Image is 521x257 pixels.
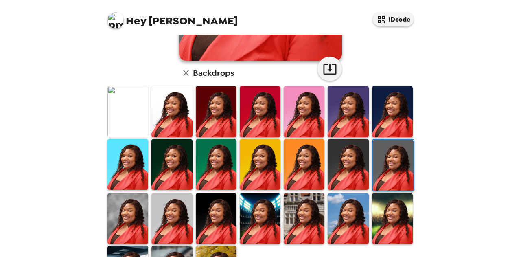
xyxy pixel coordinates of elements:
[107,8,238,26] span: [PERSON_NAME]
[107,86,148,137] img: Original
[107,12,124,29] img: profile pic
[126,13,146,28] span: Hey
[193,66,234,79] h6: Backdrops
[373,12,414,26] button: IDcode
